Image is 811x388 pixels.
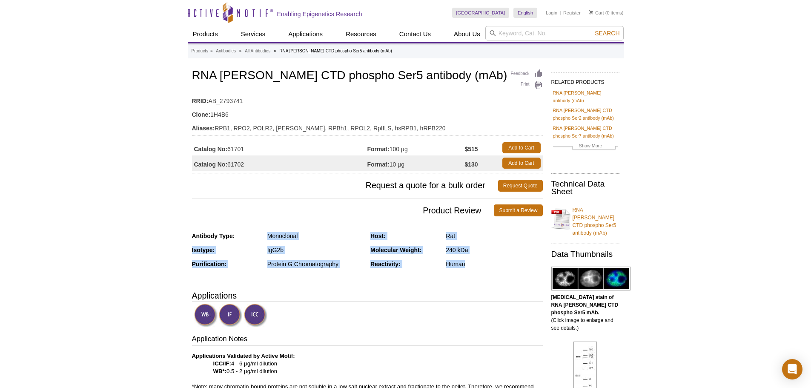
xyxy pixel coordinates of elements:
a: RNA [PERSON_NAME] CTD phospho Ser2 antibody (mAb) [553,106,618,122]
li: RNA [PERSON_NAME] CTD phospho Ser5 antibody (mAb) [279,49,392,53]
strong: Catalog No: [194,145,228,153]
b: Applications Validated by Active Motif: [192,353,295,359]
a: Feedback [511,69,543,78]
a: Show More [553,142,618,152]
div: 240 kDa [446,246,542,254]
a: Submit a Review [494,204,542,216]
td: RPB1, RPO2, POLR2, [PERSON_NAME], RPBh1, RPOL2, RpIILS, hsRPB1, hRPB220 [192,119,543,133]
li: » [239,49,242,53]
strong: Isotype: [192,247,215,253]
h2: Enabling Epigenetics Research [277,10,362,18]
div: Protein G Chromatography [267,260,364,268]
strong: Reactivity: [370,261,401,267]
h3: Application Notes [192,334,543,346]
a: Login [546,10,557,16]
strong: Catalog No: [194,161,228,168]
button: Search [592,29,622,37]
strong: Clone: [192,111,211,118]
strong: Host: [370,233,386,239]
a: RNA [PERSON_NAME] antibody (mAb) [553,89,618,104]
a: Antibodies [216,47,236,55]
strong: RRID: [192,97,209,105]
a: Products [188,26,223,42]
td: 61701 [192,140,367,155]
p: (Click image to enlarge and see details.) [551,293,619,332]
span: Request a quote for a bulk order [192,180,498,192]
strong: Aliases: [192,124,215,132]
a: Request Quote [498,180,543,192]
a: Resources [341,26,381,42]
strong: Format: [367,161,390,168]
input: Keyword, Cat. No. [485,26,624,40]
strong: Antibody Type: [192,233,235,239]
h2: Data Thumbnails [551,250,619,258]
img: RNA pol II CTD phospho Ser5 antibody (mAb) tested by immunofluorescence. [551,267,630,290]
a: Contact Us [394,26,436,42]
td: AB_2793741 [192,92,543,106]
li: | [560,8,561,18]
span: Product Review [192,204,494,216]
a: Services [236,26,271,42]
h2: Technical Data Sheet [551,180,619,195]
h2: RELATED PRODUCTS [551,72,619,88]
div: Rat [446,232,542,240]
span: Search [595,30,619,37]
strong: Format: [367,145,390,153]
strong: $515 [464,145,478,153]
td: 1H4B6 [192,106,543,119]
strong: $130 [464,161,478,168]
li: » [210,49,213,53]
td: 61702 [192,155,367,171]
a: English [513,8,537,18]
li: » [274,49,276,53]
a: Cart [589,10,604,16]
h3: Applications [192,289,543,302]
a: Products [192,47,208,55]
td: 10 µg [367,155,465,171]
div: Open Intercom Messenger [782,359,802,379]
img: Immunocytochemistry Validated [244,304,267,327]
td: 100 µg [367,140,465,155]
div: Human [446,260,542,268]
a: Add to Cart [502,158,541,169]
img: Immunofluorescence Validated [219,304,242,327]
img: Western Blot Validated [194,304,218,327]
a: Register [563,10,581,16]
a: About Us [449,26,485,42]
a: [GEOGRAPHIC_DATA] [452,8,510,18]
a: RNA [PERSON_NAME] CTD phospho Ser7 antibody (mAb) [553,124,618,140]
strong: Molecular Weight: [370,247,421,253]
a: Applications [283,26,328,42]
b: [MEDICAL_DATA] stain of RNA [PERSON_NAME] CTD phospho Ser5 mAb. [551,294,619,316]
a: All Antibodies [245,47,270,55]
a: Print [511,80,543,90]
strong: ICC/IF: [213,360,232,367]
h1: RNA [PERSON_NAME] CTD phospho Ser5 antibody (mAb) [192,69,543,83]
strong: Purification: [192,261,227,267]
a: RNA [PERSON_NAME] CTD phospho Ser5 antibody (mAb) [551,201,619,237]
div: IgG2b [267,246,364,254]
a: Add to Cart [502,142,541,153]
li: (0 items) [589,8,624,18]
img: Your Cart [589,10,593,14]
div: Monoclonal [267,232,364,240]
